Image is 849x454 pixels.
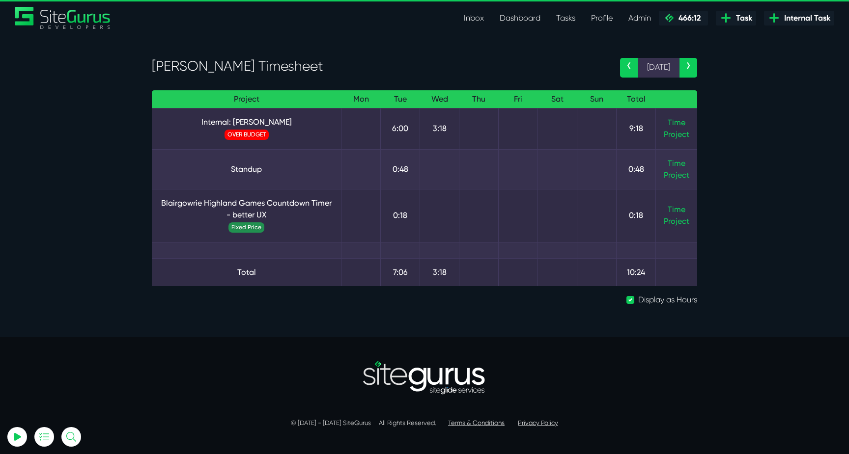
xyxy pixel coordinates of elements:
a: Inbox [456,8,492,28]
a: Time [668,159,685,168]
th: Thu [459,90,499,108]
td: Total [152,258,341,286]
h3: [PERSON_NAME] Timesheet [152,58,605,75]
td: 7:06 [381,258,420,286]
td: 0:48 [381,149,420,189]
td: 6:00 [381,108,420,149]
a: SiteGurus [15,7,111,29]
span: Fixed Price [228,222,264,233]
a: › [679,58,697,78]
a: ‹ [620,58,638,78]
span: OVER BUDGET [225,130,269,140]
img: Sitegurus Logo [15,7,111,29]
th: Project [152,90,341,108]
a: Time [668,118,685,127]
span: Task [732,12,752,24]
td: 0:48 [617,149,656,189]
span: Internal Task [780,12,830,24]
a: Project [664,215,689,227]
th: Sun [577,90,617,108]
th: Sat [538,90,577,108]
a: Privacy Policy [518,419,558,427]
th: Wed [420,90,459,108]
a: Project [664,169,689,181]
td: 0:18 [617,189,656,242]
a: 466:12 [659,11,708,26]
td: 3:18 [420,258,459,286]
td: 0:18 [381,189,420,242]
a: Time [668,205,685,214]
a: Profile [583,8,621,28]
label: Display as Hours [638,294,697,306]
a: Tasks [548,8,583,28]
a: Dashboard [492,8,548,28]
td: 3:18 [420,108,459,149]
p: © [DATE] - [DATE] SiteGurus All Rights Reserved. [152,418,697,428]
th: Tue [381,90,420,108]
a: Blairgowrie Highland Games Countdown Timer - better UX [160,197,333,221]
td: 10:24 [617,258,656,286]
a: Internal Task [764,11,834,26]
span: [DATE] [638,58,679,78]
th: Mon [341,90,381,108]
a: Task [716,11,756,26]
th: Total [617,90,656,108]
a: Internal: [PERSON_NAME] [160,116,333,128]
a: Admin [621,8,659,28]
a: Terms & Conditions [448,419,505,427]
a: Standup [160,163,333,175]
span: 466:12 [675,13,701,23]
td: 9:18 [617,108,656,149]
th: Fri [499,90,538,108]
a: Project [664,129,689,140]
